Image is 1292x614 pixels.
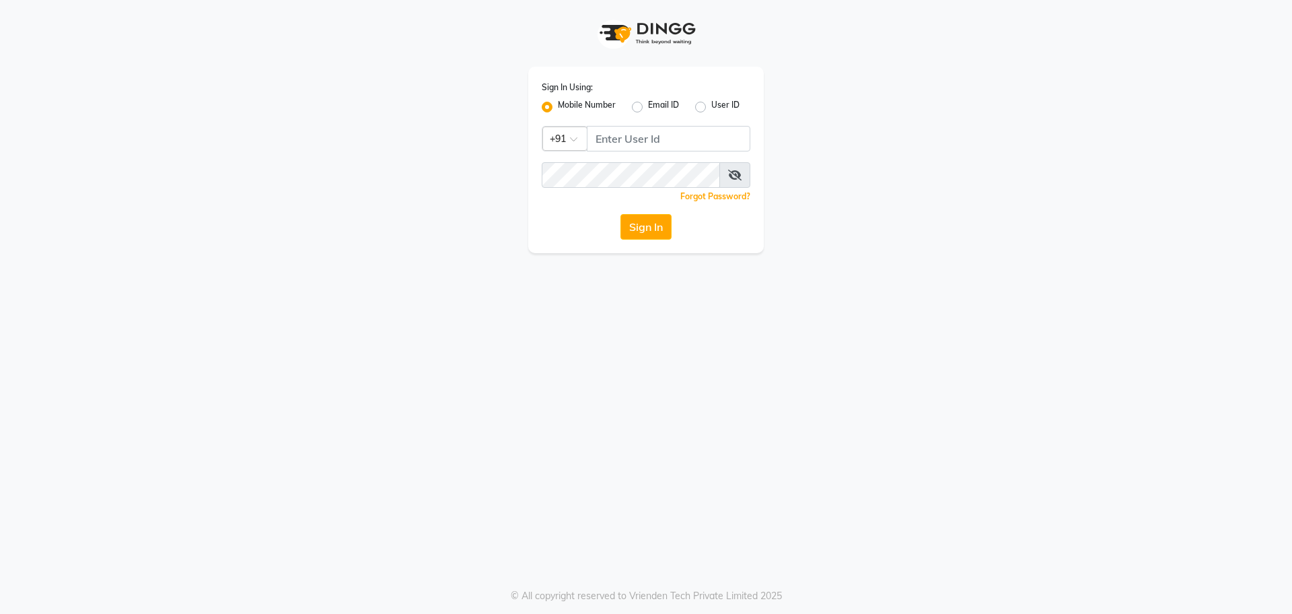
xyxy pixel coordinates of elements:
img: logo1.svg [592,13,700,53]
button: Sign In [620,214,672,240]
label: User ID [711,99,740,115]
input: Username [587,126,750,151]
input: Username [542,162,720,188]
label: Mobile Number [558,99,616,115]
label: Sign In Using: [542,81,593,94]
a: Forgot Password? [680,191,750,201]
label: Email ID [648,99,679,115]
